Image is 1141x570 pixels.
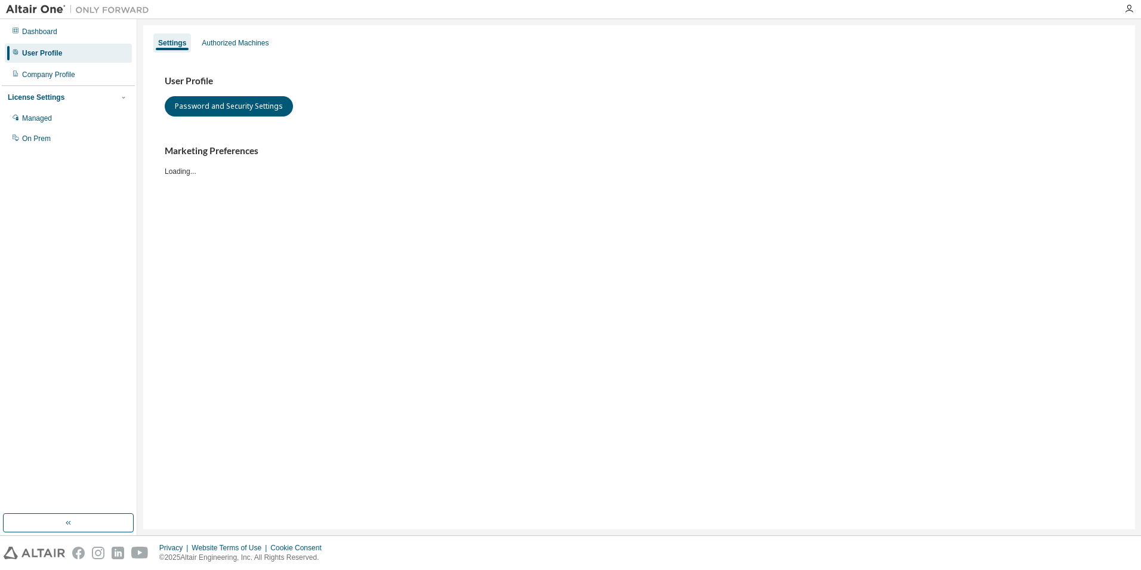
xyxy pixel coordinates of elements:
img: altair_logo.svg [4,547,65,559]
h3: Marketing Preferences [165,145,1114,157]
img: instagram.svg [92,547,104,559]
img: linkedin.svg [112,547,124,559]
div: Cookie Consent [270,543,328,553]
h3: User Profile [165,75,1114,87]
div: Managed [22,114,52,123]
img: facebook.svg [72,547,85,559]
div: User Profile [22,48,62,58]
div: Company Profile [22,70,75,79]
div: Dashboard [22,27,57,36]
div: Website Terms of Use [192,543,270,553]
div: Privacy [159,543,192,553]
button: Password and Security Settings [165,96,293,117]
img: Altair One [6,4,155,16]
div: On Prem [22,134,51,143]
img: youtube.svg [131,547,149,559]
p: © 2025 Altair Engineering, Inc. All Rights Reserved. [159,553,329,563]
div: License Settings [8,93,64,102]
div: Loading... [165,145,1114,176]
div: Authorized Machines [202,38,269,48]
div: Settings [158,38,186,48]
